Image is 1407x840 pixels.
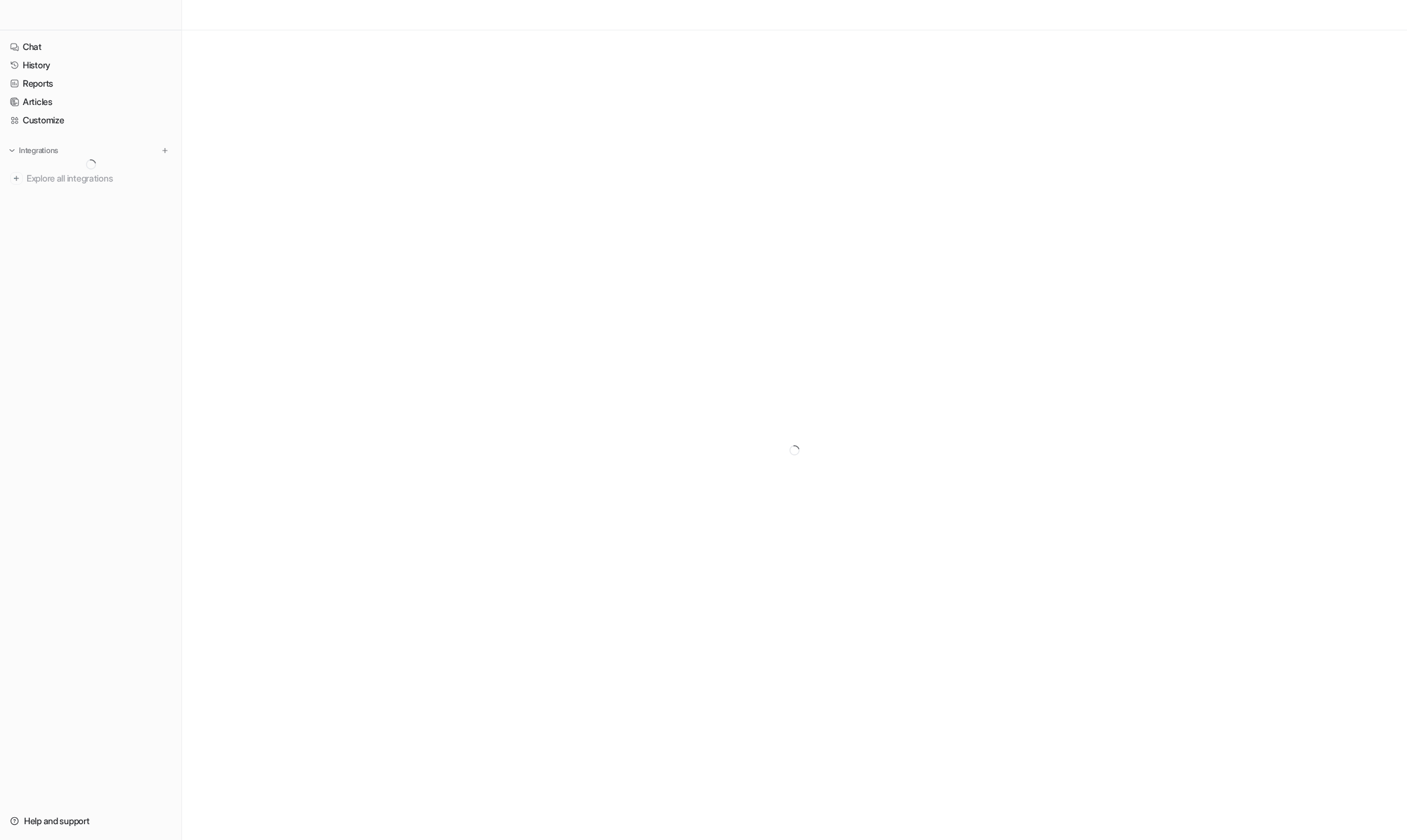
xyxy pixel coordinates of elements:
img: menu_add.svg [161,146,169,155]
a: History [5,56,176,74]
span: Explore all integrations [27,168,171,188]
a: Reports [5,75,176,92]
a: Explore all integrations [5,170,176,187]
img: expand menu [8,146,16,155]
a: Customize [5,111,176,129]
a: Help and support [5,812,176,830]
a: Chat [5,38,176,56]
img: explore all integrations [10,172,23,185]
a: Articles [5,93,176,111]
p: Integrations [19,145,58,156]
button: Integrations [5,144,62,157]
